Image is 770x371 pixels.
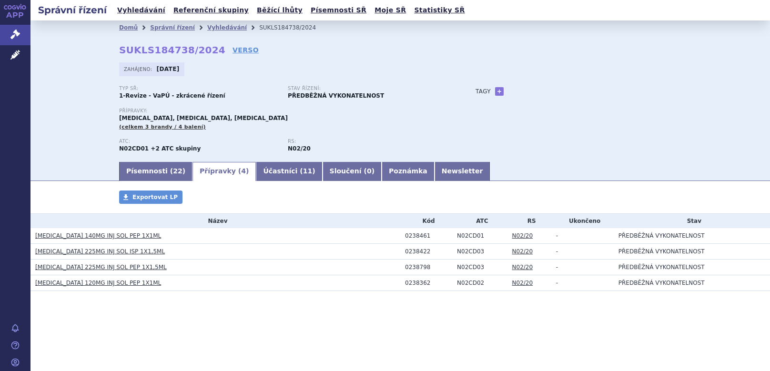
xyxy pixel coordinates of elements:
div: 0238798 [405,264,452,271]
h2: Správní řízení [30,3,114,17]
a: Sloučení (0) [323,162,382,181]
strong: PŘEDBĚŽNÁ VYKONATELNOST [288,92,384,99]
td: PŘEDBĚŽNÁ VYKONATELNOST [614,260,770,275]
a: Poznámka [382,162,435,181]
td: ERENUMAB [452,228,507,244]
strong: +2 ATC skupiny [151,145,201,152]
span: 0 [367,167,372,175]
strong: 1-Revize - VaPÚ - zkrácené řízení [119,92,225,99]
a: Statistiky SŘ [411,4,467,17]
a: N02/20 [512,248,533,255]
span: Zahájeno: [124,65,154,73]
span: 4 [241,167,246,175]
th: Ukončeno [551,214,614,228]
a: Správní řízení [150,24,195,31]
a: Moje SŘ [372,4,409,17]
a: N02/20 [512,232,533,239]
a: N02/20 [512,264,533,271]
strong: monoklonální protilátky – antimigrenika [288,145,311,152]
a: Přípravky (4) [192,162,256,181]
h3: Tagy [476,86,491,97]
span: (celkem 3 brandy / 4 balení) [119,124,206,130]
td: FREMANEZUMAB [452,244,507,260]
a: Písemnosti (22) [119,162,192,181]
p: Typ SŘ: [119,86,278,91]
li: SUKLS184738/2024 [259,20,328,35]
a: Exportovat LP [119,191,182,204]
a: [MEDICAL_DATA] 225MG INJ SOL PEP 1X1,5ML [35,264,167,271]
div: 0238422 [405,248,452,255]
p: ATC: [119,139,278,144]
th: RS [507,214,551,228]
span: [MEDICAL_DATA], [MEDICAL_DATA], [MEDICAL_DATA] [119,115,288,121]
span: - [556,248,558,255]
a: VERSO [233,45,259,55]
td: FREMANEZUMAB [452,260,507,275]
span: - [556,264,558,271]
td: PŘEDBĚŽNÁ VYKONATELNOST [614,228,770,244]
p: Stav řízení: [288,86,447,91]
td: PŘEDBĚŽNÁ VYKONATELNOST [614,275,770,291]
span: - [556,280,558,286]
span: 11 [303,167,312,175]
a: [MEDICAL_DATA] 225MG INJ SOL ISP 1X1,5ML [35,248,165,255]
span: 22 [173,167,182,175]
a: Vyhledávání [207,24,247,31]
a: Domů [119,24,138,31]
th: Název [30,214,400,228]
a: [MEDICAL_DATA] 120MG INJ SOL PEP 1X1ML [35,280,161,286]
div: 0238362 [405,280,452,286]
a: Referenční skupiny [171,4,252,17]
a: Běžící lhůty [254,4,305,17]
a: Newsletter [435,162,490,181]
a: [MEDICAL_DATA] 140MG INJ SOL PEP 1X1ML [35,232,161,239]
p: Přípravky: [119,108,456,114]
span: Exportovat LP [132,194,178,201]
strong: SUKLS184738/2024 [119,44,225,56]
a: Vyhledávání [114,4,168,17]
td: GALKANEZUMAB [452,275,507,291]
strong: [DATE] [157,66,180,72]
th: ATC [452,214,507,228]
span: - [556,232,558,239]
th: Stav [614,214,770,228]
a: Písemnosti SŘ [308,4,369,17]
strong: ERENUMAB [119,145,149,152]
p: RS: [288,139,447,144]
a: Účastníci (11) [256,162,322,181]
td: PŘEDBĚŽNÁ VYKONATELNOST [614,244,770,260]
div: 0238461 [405,232,452,239]
a: N02/20 [512,280,533,286]
a: + [495,87,504,96]
th: Kód [400,214,452,228]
